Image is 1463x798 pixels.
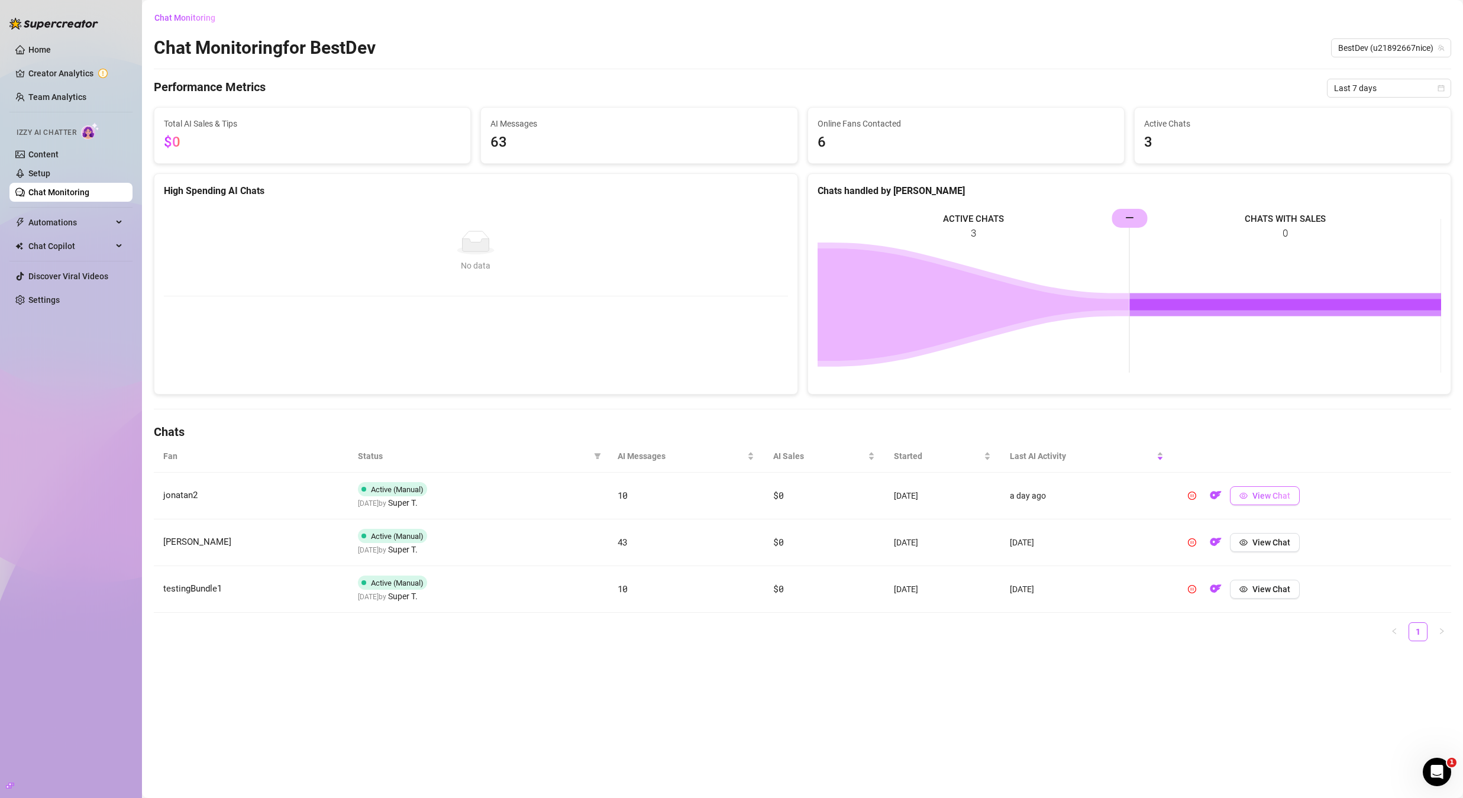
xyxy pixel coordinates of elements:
[163,490,198,500] span: jonatan2
[9,18,98,30] img: logo-BBDzfeDw.svg
[594,453,601,460] span: filter
[1230,486,1300,505] button: View Chat
[884,440,1000,473] th: Started
[371,532,424,541] span: Active (Manual)
[773,489,783,501] span: $0
[490,131,787,154] span: 63
[1144,131,1441,154] span: 3
[1334,79,1444,97] span: Last 7 days
[1188,492,1196,500] span: pause-circle
[1432,622,1451,641] li: Next Page
[1144,117,1441,130] span: Active Chats
[28,64,123,83] a: Creator Analytics exclamation-circle
[28,150,59,159] a: Content
[1210,583,1222,595] img: OF
[1385,622,1404,641] li: Previous Page
[1000,473,1173,519] td: a day ago
[764,440,884,473] th: AI Sales
[773,536,783,548] span: $0
[28,92,86,102] a: Team Analytics
[1010,450,1154,463] span: Last AI Activity
[818,183,1442,198] div: Chats handled by [PERSON_NAME]
[154,79,266,98] h4: Performance Metrics
[15,242,23,250] img: Chat Copilot
[1239,492,1248,500] span: eye
[28,213,112,232] span: Automations
[592,447,603,465] span: filter
[358,546,418,554] span: [DATE] by
[358,499,418,508] span: [DATE] by
[1252,491,1290,500] span: View Chat
[1230,533,1300,552] button: View Chat
[1252,538,1290,547] span: View Chat
[1438,85,1445,92] span: calendar
[1391,628,1398,635] span: left
[1447,758,1456,767] span: 1
[1188,538,1196,547] span: pause-circle
[1000,440,1173,473] th: Last AI Activity
[1409,622,1428,641] li: 1
[154,37,376,59] h2: Chat Monitoring for BestDev
[884,473,1000,519] td: [DATE]
[1206,486,1225,505] button: OF
[28,169,50,178] a: Setup
[1239,585,1248,593] span: eye
[1409,623,1427,641] a: 1
[1432,622,1451,641] button: right
[81,122,99,140] img: AI Chatter
[1206,533,1225,552] button: OF
[164,183,788,198] div: High Spending AI Chats
[1206,587,1225,596] a: OF
[1438,44,1445,51] span: team
[176,259,776,272] div: No data
[1210,536,1222,548] img: OF
[1230,580,1300,599] button: View Chat
[773,583,783,595] span: $0
[884,566,1000,613] td: [DATE]
[163,583,222,594] span: testingBundle1
[818,131,1115,154] span: 6
[1239,538,1248,547] span: eye
[388,543,418,556] span: Super T.
[618,489,628,501] span: 10
[15,218,25,227] span: thunderbolt
[371,485,424,494] span: Active (Manual)
[164,134,180,150] span: $0
[618,536,628,548] span: 43
[28,45,51,54] a: Home
[154,440,348,473] th: Fan
[1206,580,1225,599] button: OF
[388,496,418,509] span: Super T.
[163,537,231,547] span: [PERSON_NAME]
[1210,489,1222,501] img: OF
[884,519,1000,566] td: [DATE]
[28,188,89,197] a: Chat Monitoring
[154,424,1451,440] h4: Chats
[1338,39,1444,57] span: BestDev (u21892667nice)
[6,781,14,790] span: build
[1206,540,1225,550] a: OF
[1385,622,1404,641] button: left
[618,583,628,595] span: 10
[358,593,418,601] span: [DATE] by
[358,450,589,463] span: Status
[490,117,787,130] span: AI Messages
[618,450,745,463] span: AI Messages
[773,450,865,463] span: AI Sales
[608,440,764,473] th: AI Messages
[371,579,424,587] span: Active (Manual)
[28,237,112,256] span: Chat Copilot
[1252,584,1290,594] span: View Chat
[28,295,60,305] a: Settings
[1438,628,1445,635] span: right
[17,127,76,138] span: Izzy AI Chatter
[1423,758,1451,786] iframe: Intercom live chat
[28,272,108,281] a: Discover Viral Videos
[164,117,461,130] span: Total AI Sales & Tips
[154,13,215,22] span: Chat Monitoring
[1188,585,1196,593] span: pause-circle
[154,8,225,27] button: Chat Monitoring
[1000,519,1173,566] td: [DATE]
[818,117,1115,130] span: Online Fans Contacted
[1206,493,1225,503] a: OF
